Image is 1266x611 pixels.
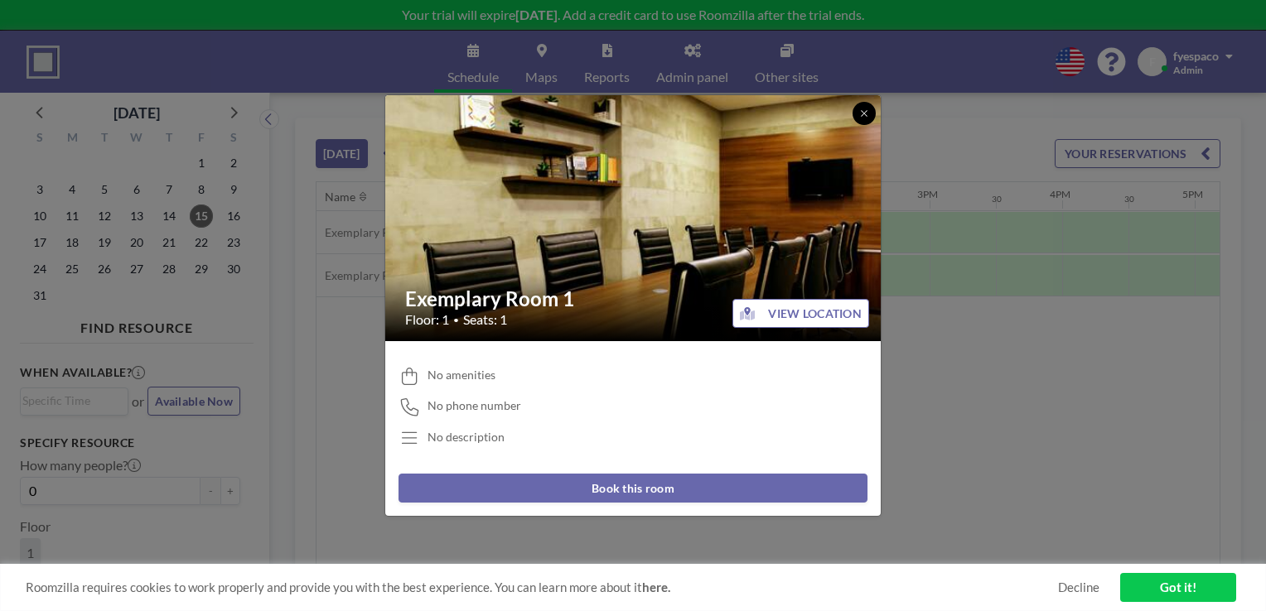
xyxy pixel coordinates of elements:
span: Seats: 1 [463,311,507,328]
div: No description [428,430,505,445]
span: No amenities [428,368,495,382]
span: Roomzilla requires cookies to work properly and provide you with the best experience. You can lea... [26,580,1058,595]
span: Floor: 1 [405,311,449,328]
a: here. [642,580,670,594]
a: Decline [1058,580,1099,595]
span: No phone number [428,398,521,413]
button: VIEW LOCATION [732,299,869,328]
img: 537.jpg [385,53,882,384]
button: Book this room [399,474,867,503]
h2: Exemplary Room 1 [405,286,863,311]
a: Got it! [1120,573,1236,602]
span: • [453,314,459,326]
